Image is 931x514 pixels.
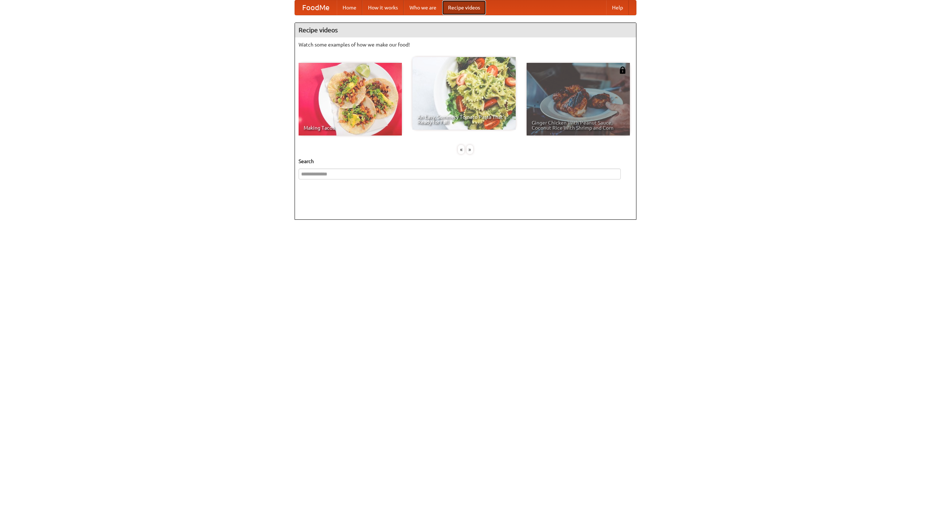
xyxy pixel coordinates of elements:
span: Making Tacos [304,125,397,130]
img: 483408.png [619,66,626,74]
a: Help [606,0,629,15]
a: An Easy, Summery Tomato Pasta That's Ready for Fall [412,57,516,130]
a: Who we are [404,0,442,15]
a: Home [337,0,362,15]
h4: Recipe videos [295,23,636,37]
h5: Search [299,158,632,165]
span: An Easy, Summery Tomato Pasta That's Ready for Fall [417,114,511,125]
a: How it works [362,0,404,15]
div: » [467,145,473,154]
p: Watch some examples of how we make our food! [299,41,632,48]
a: Recipe videos [442,0,486,15]
div: « [458,145,464,154]
a: FoodMe [295,0,337,15]
a: Making Tacos [299,63,402,135]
